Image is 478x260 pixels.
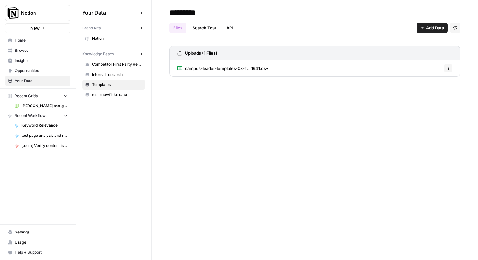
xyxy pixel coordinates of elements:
a: Opportunities [5,66,70,76]
a: Templates [82,80,145,90]
span: Recent Grids [15,93,38,99]
a: Notion [82,33,145,44]
span: Brand Kits [82,25,101,31]
span: Competitor First Party Research [92,62,142,67]
span: Internal research [92,72,142,77]
span: Notion [92,36,142,41]
a: test page analysis and recommendations [12,130,70,141]
a: Usage [5,237,70,247]
a: Settings [5,227,70,237]
a: Uploads (1 Files) [177,46,217,60]
span: Home [15,38,68,43]
span: Your Data [15,78,68,84]
span: Opportunities [15,68,68,74]
span: Browse [15,48,68,53]
span: Knowledge Bases [82,51,114,57]
span: [PERSON_NAME] test grid [21,103,68,109]
span: test page analysis and recommendations [21,133,68,138]
h3: Uploads (1 Files) [185,50,217,56]
span: campus-leader-templates-08-12T1641.csv [185,65,268,71]
button: Recent Grids [5,91,70,101]
button: Recent Workflows [5,111,70,120]
a: Your Data [5,76,70,86]
a: campus-leader-templates-08-12T1641.csv [177,60,268,76]
span: Usage [15,239,68,245]
a: Files [169,23,186,33]
a: Browse [5,45,70,56]
a: Insights [5,56,70,66]
img: Notion Logo [7,7,19,19]
span: New [30,25,40,31]
button: Workspace: Notion [5,5,70,21]
span: Recent Workflows [15,113,47,118]
a: Internal research [82,70,145,80]
a: [PERSON_NAME] test grid [12,101,70,111]
span: test snowflake data [92,92,142,98]
span: Settings [15,229,68,235]
a: Home [5,35,70,45]
button: Add Data [417,23,448,33]
a: API [223,23,237,33]
span: Notion [21,10,59,16]
a: Search Test [189,23,220,33]
a: test snowflake data [82,90,145,100]
span: Add Data [426,25,444,31]
a: [.com] Verify content is discoverable / indexed [12,141,70,151]
button: New [5,23,70,33]
a: Competitor First Party Research [82,59,145,70]
span: Help + Support [15,250,68,255]
span: Your Data [82,9,138,16]
span: Keyword Relevance [21,123,68,128]
span: [.com] Verify content is discoverable / indexed [21,143,68,148]
a: Keyword Relevance [12,120,70,130]
button: Help + Support [5,247,70,257]
span: Insights [15,58,68,63]
span: Templates [92,82,142,88]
